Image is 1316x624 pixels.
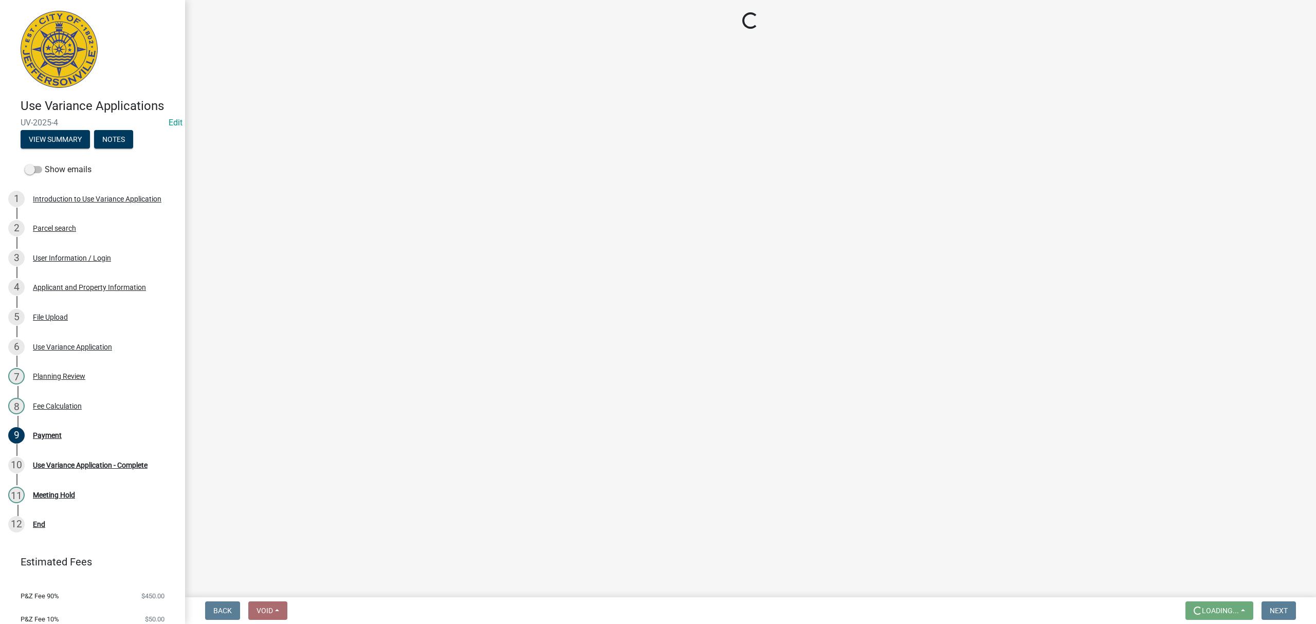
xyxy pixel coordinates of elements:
[33,195,161,203] div: Introduction to Use Variance Application
[21,136,90,144] wm-modal-confirm: Summary
[94,130,133,149] button: Notes
[1202,607,1239,615] span: Loading...
[8,220,25,236] div: 2
[8,191,25,207] div: 1
[21,11,98,88] img: City of Jeffersonville, Indiana
[1270,607,1288,615] span: Next
[33,491,75,499] div: Meeting Hold
[248,601,287,620] button: Void
[8,339,25,355] div: 6
[8,457,25,473] div: 10
[8,427,25,444] div: 9
[33,343,112,351] div: Use Variance Application
[33,402,82,410] div: Fee Calculation
[21,118,164,127] span: UV-2025-4
[257,607,273,615] span: Void
[8,552,169,572] a: Estimated Fees
[145,616,164,622] span: $50.00
[33,432,62,439] div: Payment
[8,309,25,325] div: 5
[8,398,25,414] div: 8
[8,250,25,266] div: 3
[169,118,182,127] wm-modal-confirm: Edit Application Number
[21,130,90,149] button: View Summary
[169,118,182,127] a: Edit
[33,314,68,321] div: File Upload
[213,607,232,615] span: Back
[8,368,25,384] div: 7
[33,284,146,291] div: Applicant and Property Information
[25,163,92,176] label: Show emails
[33,254,111,262] div: User Information / Login
[21,99,177,114] h4: Use Variance Applications
[1262,601,1296,620] button: Next
[8,516,25,533] div: 12
[1185,601,1253,620] button: Loading...
[8,487,25,503] div: 11
[94,136,133,144] wm-modal-confirm: Notes
[33,462,148,469] div: Use Variance Application - Complete
[8,279,25,296] div: 4
[33,225,76,232] div: Parcel search
[205,601,240,620] button: Back
[21,593,59,599] span: P&Z Fee 90%
[33,373,85,380] div: Planning Review
[33,521,45,528] div: End
[141,593,164,599] span: $450.00
[21,616,59,622] span: P&Z Fee 10%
